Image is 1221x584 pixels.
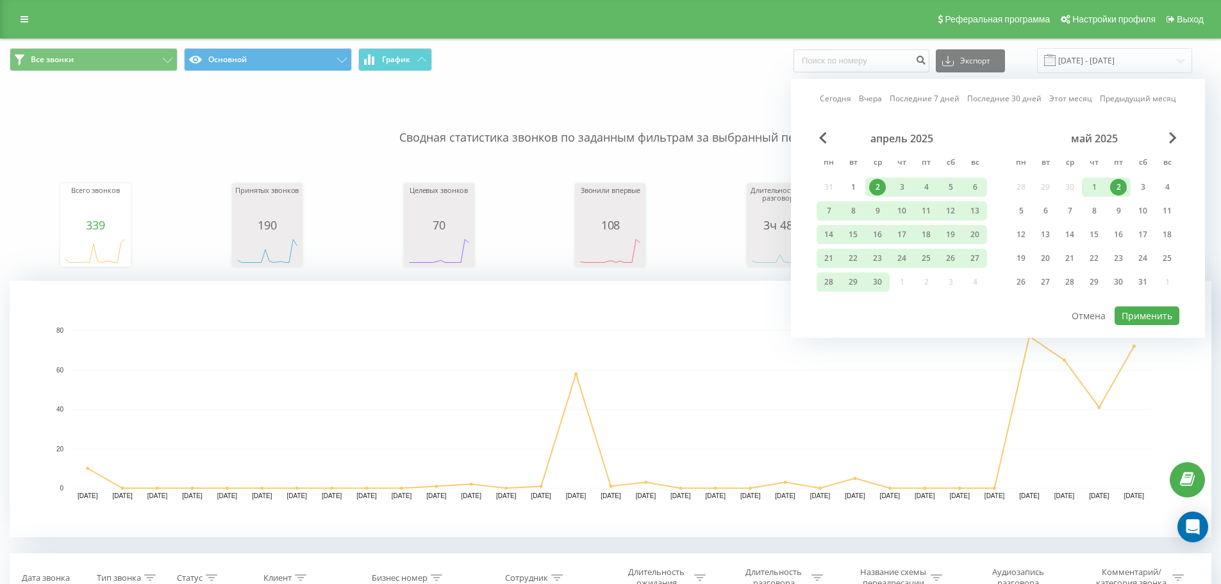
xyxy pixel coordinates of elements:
span: Реферальная программа [945,14,1050,24]
div: сб 26 апр. 2025 г. [938,249,963,268]
abbr: четверг [1084,154,1104,173]
div: 4 [1159,179,1175,196]
div: пн 26 мая 2025 г. [1009,272,1033,292]
div: сб 10 мая 2025 г. [1131,201,1155,221]
div: апрель 2025 [817,132,987,145]
div: 19 [942,226,959,243]
div: пн 21 апр. 2025 г. [817,249,841,268]
span: Выход [1177,14,1204,24]
div: 20 [1037,250,1054,267]
div: пт 9 мая 2025 г. [1106,201,1131,221]
text: [DATE] [287,492,307,499]
text: [DATE] [949,492,970,499]
text: [DATE] [601,492,621,499]
text: [DATE] [531,492,551,499]
abbr: пятница [1109,154,1128,173]
div: чт 29 мая 2025 г. [1082,272,1106,292]
text: [DATE] [845,492,865,499]
div: 6 [1037,203,1054,219]
abbr: воскресенье [965,154,984,173]
div: 7 [820,203,837,219]
div: Сотрудник [505,572,548,583]
div: 11 [1159,203,1175,219]
div: вт 22 апр. 2025 г. [841,249,865,268]
div: 70 [407,219,471,231]
div: пн 7 апр. 2025 г. [817,201,841,221]
text: [DATE] [496,492,517,499]
div: пн 14 апр. 2025 г. [817,225,841,244]
text: [DATE] [1089,492,1109,499]
div: ср 7 мая 2025 г. [1058,201,1082,221]
text: [DATE] [461,492,482,499]
div: 1 [1086,179,1102,196]
text: [DATE] [706,492,726,499]
div: 25 [1159,250,1175,267]
div: 27 [1037,274,1054,290]
div: 16 [1110,226,1127,243]
text: 0 [60,485,63,492]
div: вт 29 апр. 2025 г. [841,272,865,292]
div: 26 [1013,274,1029,290]
div: чт 15 мая 2025 г. [1082,225,1106,244]
div: 22 [1086,250,1102,267]
text: [DATE] [322,492,342,499]
div: пт 16 мая 2025 г. [1106,225,1131,244]
div: 22 [845,250,861,267]
div: 28 [820,274,837,290]
div: A chart. [235,231,299,270]
div: 23 [869,250,886,267]
span: График [382,55,410,64]
text: [DATE] [984,492,1005,499]
text: [DATE] [810,492,831,499]
div: Целевых звонков [407,187,471,219]
text: [DATE] [670,492,691,499]
div: 26 [942,250,959,267]
div: 19 [1013,250,1029,267]
div: чт 1 мая 2025 г. [1082,178,1106,197]
abbr: пятница [917,154,936,173]
div: чт 8 мая 2025 г. [1082,201,1106,221]
div: 9 [1110,203,1127,219]
abbr: среда [1060,154,1079,173]
div: 339 [63,219,128,231]
div: ср 9 апр. 2025 г. [865,201,890,221]
div: 24 [893,250,910,267]
a: Вчера [859,92,882,104]
div: ср 21 мая 2025 г. [1058,249,1082,268]
div: ср 30 апр. 2025 г. [865,272,890,292]
div: вс 25 мая 2025 г. [1155,249,1179,268]
div: Длительность всех разговоров [750,187,814,219]
abbr: среда [868,154,887,173]
a: Этот месяц [1049,92,1092,104]
div: 12 [1013,226,1029,243]
div: 6 [967,179,983,196]
div: Статус [177,572,203,583]
div: Всего звонков [63,187,128,219]
div: 1 [845,179,861,196]
div: A chart. [63,231,128,270]
svg: A chart. [750,231,814,270]
span: Next Month [1169,132,1177,144]
text: [DATE] [356,492,377,499]
div: вт 6 мая 2025 г. [1033,201,1058,221]
div: 29 [845,274,861,290]
div: 29 [1086,274,1102,290]
div: вс 13 апр. 2025 г. [963,201,987,221]
div: 5 [942,179,959,196]
button: Все звонки [10,48,178,71]
div: 15 [1086,226,1102,243]
div: 31 [1134,274,1151,290]
div: 2 [869,179,886,196]
div: вт 8 апр. 2025 г. [841,201,865,221]
div: пт 2 мая 2025 г. [1106,178,1131,197]
a: Предыдущий месяц [1100,92,1176,104]
div: чт 10 апр. 2025 г. [890,201,914,221]
div: пт 4 апр. 2025 г. [914,178,938,197]
a: Сегодня [820,92,851,104]
span: Все звонки [31,54,74,65]
div: 13 [1037,226,1054,243]
abbr: четверг [892,154,911,173]
div: сб 19 апр. 2025 г. [938,225,963,244]
div: A chart. [10,281,1211,537]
